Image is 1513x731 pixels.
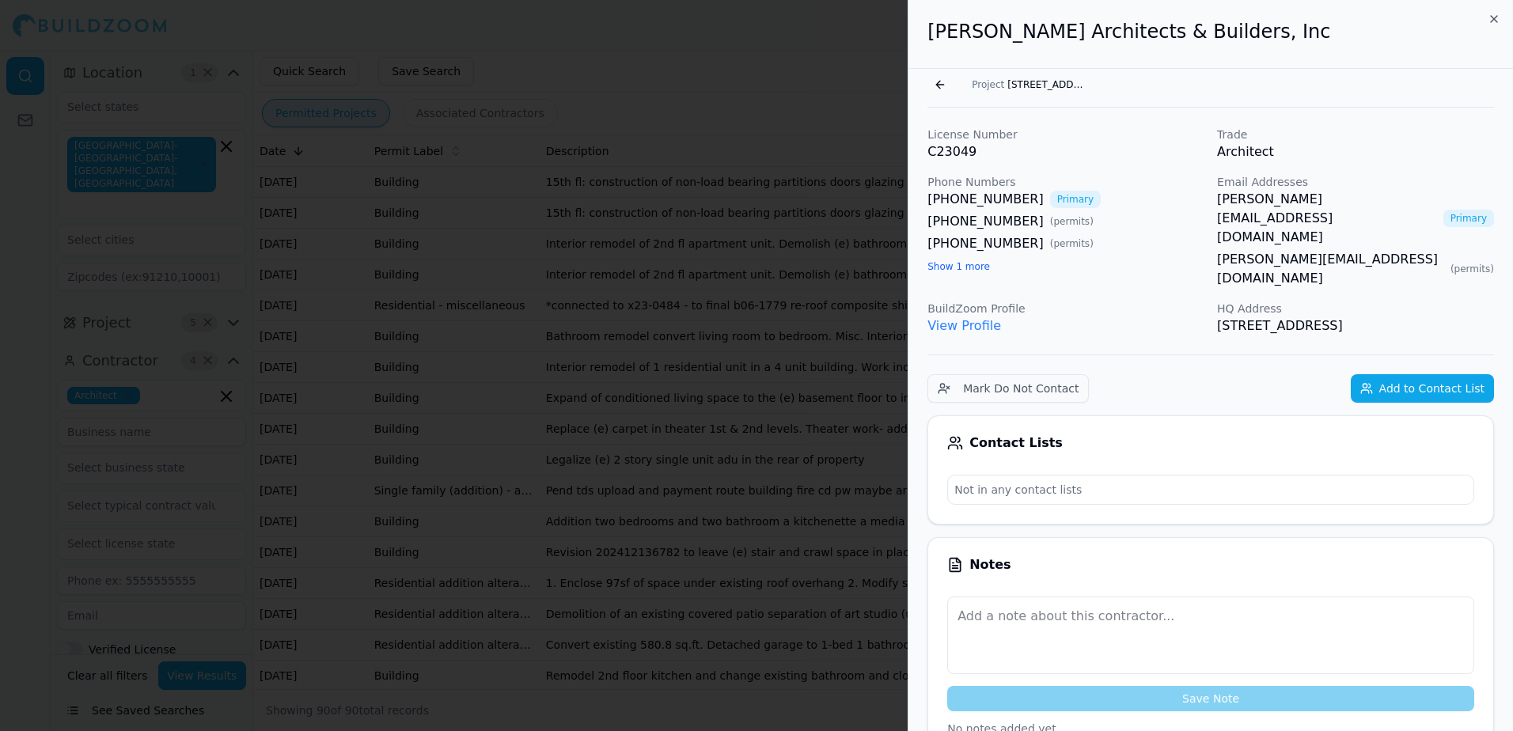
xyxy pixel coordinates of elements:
span: ( permits ) [1050,215,1094,228]
a: [PHONE_NUMBER] [927,234,1044,253]
p: HQ Address [1217,301,1494,316]
a: [PHONE_NUMBER] [927,190,1044,209]
span: ( permits ) [1450,263,1494,275]
p: Not in any contact lists [948,475,1473,504]
p: BuildZoom Profile [927,301,1204,316]
div: Notes [947,557,1474,573]
span: [STREET_ADDRESS] [1007,78,1086,91]
button: Project[STREET_ADDRESS] [962,74,1096,96]
p: [STREET_ADDRESS] [1217,316,1494,335]
button: Show 1 more [927,260,990,273]
p: C23049 [927,142,1204,161]
a: View Profile [927,318,1001,333]
p: Trade [1217,127,1494,142]
p: Email Addresses [1217,174,1494,190]
span: ( permits ) [1050,237,1094,250]
h2: [PERSON_NAME] Architects & Builders, Inc [927,19,1494,44]
p: Architect [1217,142,1494,161]
span: Primary [1050,191,1101,208]
span: Project [972,78,1004,91]
a: [PHONE_NUMBER] [927,212,1044,231]
button: Mark Do Not Contact [927,374,1089,403]
div: Contact Lists [947,435,1474,451]
span: Primary [1443,210,1494,227]
p: License Number [927,127,1204,142]
a: [PERSON_NAME][EMAIL_ADDRESS][DOMAIN_NAME] [1217,190,1437,247]
a: [PERSON_NAME][EMAIL_ADDRESS][DOMAIN_NAME] [1217,250,1444,288]
p: Phone Numbers [927,174,1204,190]
button: Add to Contact List [1351,374,1494,403]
